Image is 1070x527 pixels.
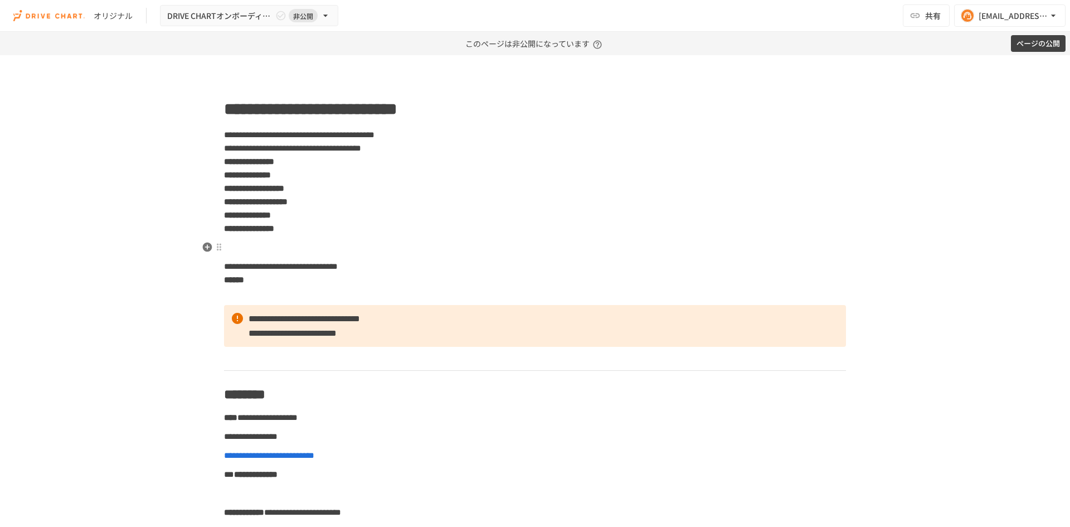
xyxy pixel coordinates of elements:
div: オリジナル [94,10,133,22]
button: DRIVE CHARTオンボーディング_v4.5非公開 [160,5,338,27]
span: DRIVE CHARTオンボーディング_v4.5 [167,9,273,23]
span: 非公開 [289,10,318,22]
p: このページは非公開になっています [465,32,605,55]
span: 共有 [925,9,941,22]
button: ページの公開 [1011,35,1066,52]
button: [EMAIL_ADDRESS][DOMAIN_NAME] [954,4,1066,27]
div: [EMAIL_ADDRESS][DOMAIN_NAME] [979,9,1048,23]
button: 共有 [903,4,950,27]
img: i9VDDS9JuLRLX3JIUyK59LcYp6Y9cayLPHs4hOxMB9W [13,7,85,25]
